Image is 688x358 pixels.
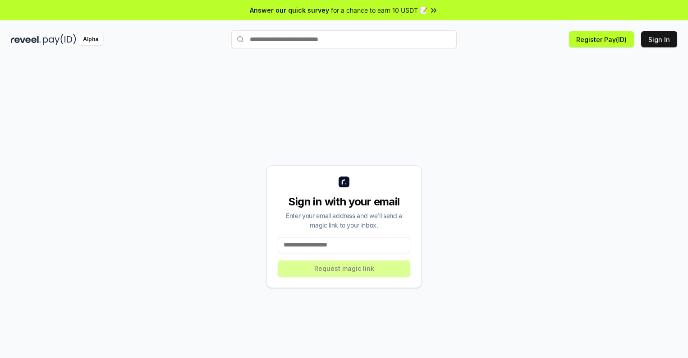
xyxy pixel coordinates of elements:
div: Sign in with your email [278,195,410,209]
img: logo_small [339,177,349,187]
img: pay_id [43,34,76,45]
img: reveel_dark [11,34,41,45]
button: Sign In [641,31,677,47]
button: Register Pay(ID) [569,31,634,47]
span: for a chance to earn 10 USDT 📝 [331,5,427,15]
div: Alpha [78,34,103,45]
div: Enter your email address and we’ll send a magic link to your inbox. [278,211,410,230]
span: Answer our quick survey [250,5,329,15]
